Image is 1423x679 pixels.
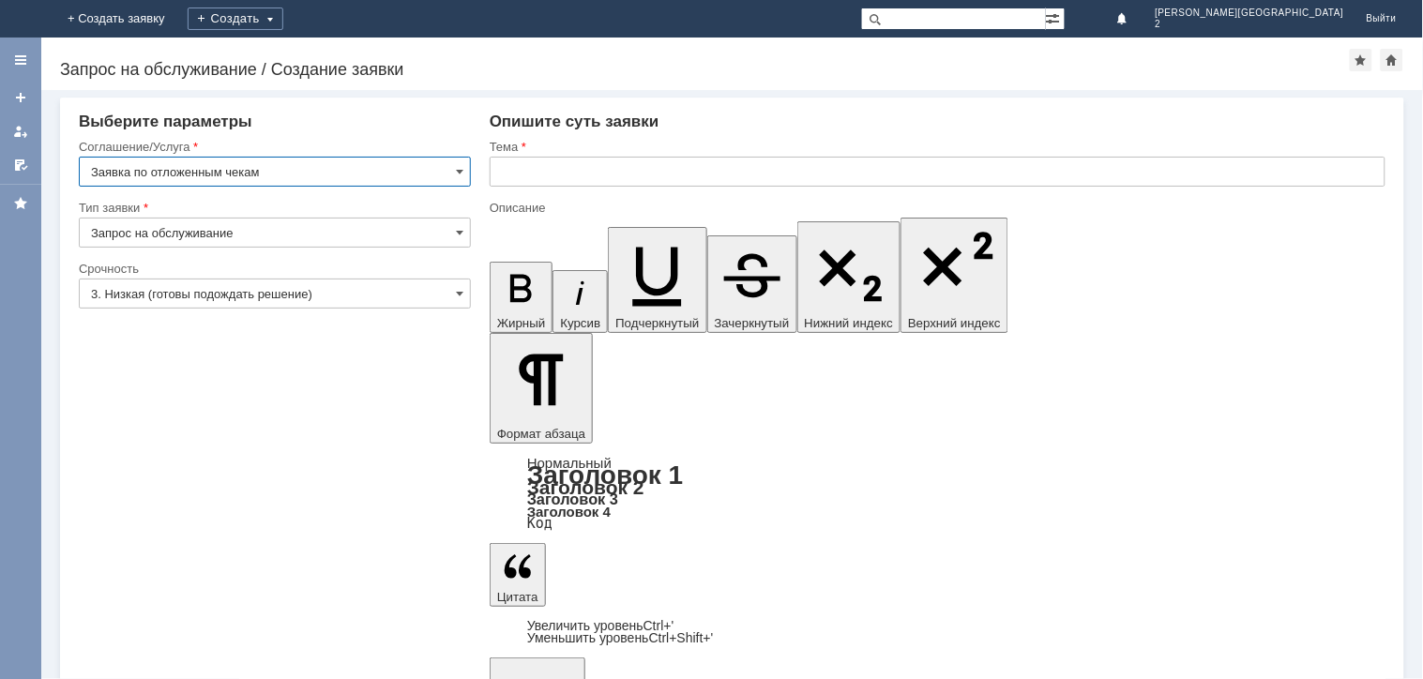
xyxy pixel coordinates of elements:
[79,202,467,214] div: Тип заявки
[497,316,546,330] span: Жирный
[649,630,714,645] span: Ctrl+Shift+'
[6,116,36,146] a: Мои заявки
[707,235,797,333] button: Зачеркнутый
[797,221,901,333] button: Нижний индекс
[1156,19,1344,30] span: 2
[497,590,538,604] span: Цитата
[527,618,674,633] a: Increase
[188,8,283,30] div: Создать
[527,455,612,471] a: Нормальный
[527,476,644,498] a: Заголовок 2
[490,262,553,333] button: Жирный
[79,113,252,130] span: Выберите параметры
[608,227,706,333] button: Подчеркнутый
[490,620,1385,644] div: Цитата
[490,457,1385,530] div: Формат абзаца
[497,427,585,441] span: Формат абзаца
[527,490,618,507] a: Заголовок 3
[1046,8,1065,26] span: Расширенный поиск
[527,515,553,532] a: Код
[527,460,684,490] a: Заголовок 1
[553,270,608,333] button: Курсив
[1156,8,1344,19] span: [PERSON_NAME][GEOGRAPHIC_DATA]
[527,504,611,520] a: Заголовок 4
[6,150,36,180] a: Мои согласования
[60,60,1350,79] div: Запрос на обслуживание / Создание заявки
[908,316,1001,330] span: Верхний индекс
[490,333,593,444] button: Формат абзаца
[1350,49,1372,71] div: Добавить в избранное
[79,263,467,275] div: Срочность
[1381,49,1403,71] div: Сделать домашней страницей
[490,202,1382,214] div: Описание
[490,113,659,130] span: Опишите суть заявки
[615,316,699,330] span: Подчеркнутый
[490,543,546,607] button: Цитата
[643,618,674,633] span: Ctrl+'
[527,630,714,645] a: Decrease
[490,141,1382,153] div: Тема
[6,83,36,113] a: Создать заявку
[901,218,1008,333] button: Верхний индекс
[79,141,467,153] div: Соглашение/Услуга
[560,316,600,330] span: Курсив
[715,316,790,330] span: Зачеркнутый
[805,316,894,330] span: Нижний индекс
